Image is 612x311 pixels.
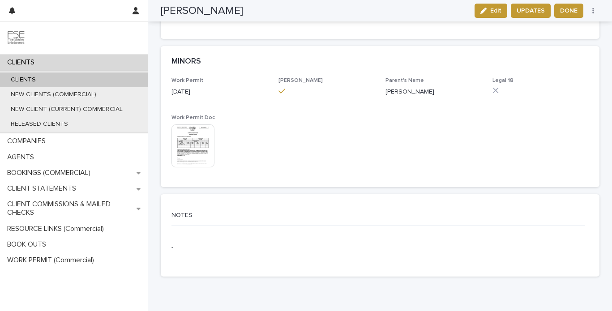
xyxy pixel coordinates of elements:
[278,78,323,83] span: [PERSON_NAME]
[4,169,98,177] p: BOOKINGS (COMMERCIAL)
[171,78,203,83] span: Work Permit
[171,87,268,97] p: [DATE]
[171,243,304,252] p: -
[4,106,130,113] p: NEW CLIENT (CURRENT) COMMERCIAL
[517,6,545,15] span: UPDATES
[171,57,201,67] h2: MINORS
[492,78,514,83] span: Legal 18
[4,256,101,264] p: WORK PERMIT (Commercial)
[4,225,111,233] p: RESOURCE LINKS (Commercial)
[4,58,42,67] p: CLIENTS
[4,120,75,128] p: RELEASED CLIENTS
[171,211,585,219] p: NOTES
[4,240,53,249] p: BOOK OUTS
[4,91,103,98] p: NEW CLIENTS (COMMERCIAL)
[7,29,25,47] img: 9JgRvJ3ETPGCJDhvPVA5
[490,8,501,14] span: Edit
[4,200,137,217] p: CLIENT COMMISSIONS & MAILED CHECKS
[385,87,482,97] p: [PERSON_NAME]
[171,115,215,120] span: Work Permit Doc
[4,184,83,193] p: CLIENT STATEMENTS
[4,153,41,162] p: AGENTS
[475,4,507,18] button: Edit
[554,4,583,18] button: DONE
[4,137,53,145] p: COMPANIES
[4,76,43,84] p: CLIENTS
[560,6,578,15] span: DONE
[161,4,243,17] h2: [PERSON_NAME]
[385,78,424,83] span: Parent's Name
[511,4,551,18] button: UPDATES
